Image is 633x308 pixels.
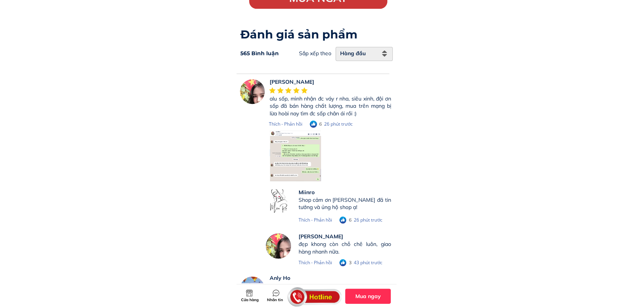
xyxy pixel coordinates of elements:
[299,50,334,63] h2: Sắp xếp theo
[258,287,293,303] a: Nhắn tin
[232,289,267,303] a: Cửa hàng
[232,297,267,303] div: Cửa hàng
[240,28,393,41] h2: Đánh giá sản phẩm
[340,50,390,63] h2: Hàng đầu
[270,79,331,85] div: [PERSON_NAME]
[299,196,391,211] div: Shop cảm ơn [PERSON_NAME] đã tin tưởng và ủng hộ shop ạ!
[270,88,391,117] div: alu sốp, mình nhận đc váy r nha, siêu xinh, đội ơn sốp đã bán hàng chất lượng, mua trên mạng bị l...
[354,260,416,265] div: 43 phút trước
[299,233,363,240] div: [PERSON_NAME]
[324,121,387,127] div: 26 phút trước
[299,189,363,196] div: Miinro
[299,260,361,265] div: Thích - Phản hồi
[319,121,337,127] div: 6
[349,217,367,223] div: 6
[349,260,367,265] div: 3
[240,50,347,63] h2: 565 Bình luận
[299,217,361,223] div: Thích - Phản hồi
[299,241,391,263] div: đẹp khong còn chỗ chê luôn, giao hàng nhanh nữa.
[354,217,416,223] div: 26 phút trước
[345,289,391,304] p: Mua ngay
[269,121,331,127] div: Thích - Phản hồi
[270,275,331,281] div: Anly Ho
[258,297,293,303] div: Nhắn tin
